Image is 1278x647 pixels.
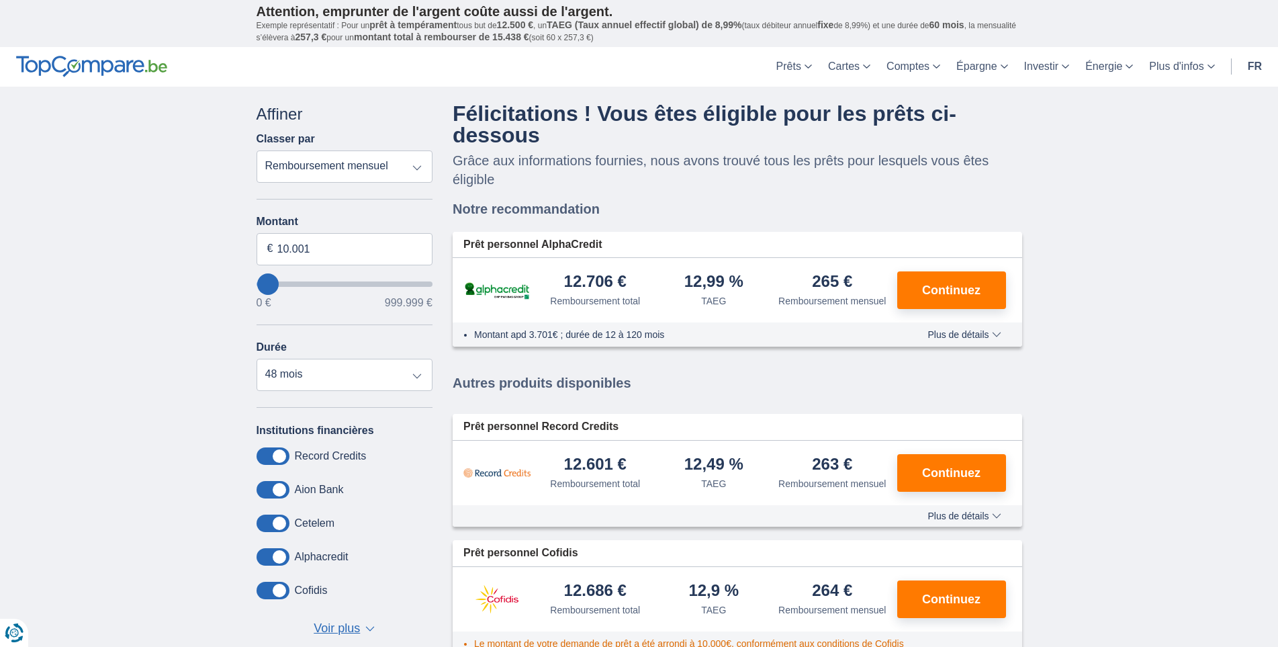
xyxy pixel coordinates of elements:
span: prêt à tempérament [369,19,457,30]
span: 0 € [257,298,271,308]
p: Attention, emprunter de l'argent coûte aussi de l'argent. [257,3,1022,19]
div: 263 € [812,456,852,474]
span: fixe [817,19,833,30]
label: Classer par [257,133,315,145]
span: TAEG (Taux annuel effectif global) de 8,99% [547,19,741,30]
label: Cetelem [295,517,335,529]
div: 265 € [812,273,852,292]
img: pret personnel Cofidis [463,583,531,616]
label: Institutions financières [257,425,374,437]
a: Énergie [1077,47,1141,87]
li: Montant apd 3.701€ ; durée de 12 à 120 mois [474,328,888,341]
img: pret personnel AlphaCredit [463,280,531,301]
span: Plus de détails [927,330,1001,339]
span: Plus de détails [927,511,1001,521]
span: 12.500 € [497,19,534,30]
div: Remboursement total [550,294,640,308]
span: 999.999 € [385,298,432,308]
span: Prêt personnel AlphaCredit [463,237,602,253]
button: Continuez [897,271,1006,309]
span: Continuez [922,284,980,296]
div: Remboursement total [550,603,640,617]
span: 60 mois [929,19,964,30]
div: 12.686 € [564,583,627,601]
button: Continuez [897,454,1006,492]
span: Prêt personnel Cofidis [463,546,578,561]
input: wantToBorrow [257,282,433,287]
a: Prêts [768,47,820,87]
a: fr [1240,47,1270,87]
p: Grâce aux informations fournies, nous avons trouvé tous les prêts pour lesquels vous êtes éligible [453,151,1022,189]
span: 257,3 € [295,32,327,42]
a: Cartes [820,47,878,87]
button: Plus de détails [917,511,1011,521]
span: Continuez [922,467,980,479]
div: 12,9 % [688,583,739,601]
span: montant total à rembourser de 15.438 € [354,32,529,42]
label: Aion Bank [295,484,344,496]
div: 12.706 € [564,273,627,292]
p: Exemple représentatif : Pour un tous but de , un (taux débiteur annuel de 8,99%) et une durée de ... [257,19,1022,44]
button: Voir plus ▼ [310,619,379,638]
div: 264 € [812,583,852,601]
div: 12.601 € [564,456,627,474]
img: TopCompare [16,56,167,77]
div: Remboursement mensuel [778,477,886,490]
div: 12,49 % [684,456,743,474]
div: Remboursement total [550,477,640,490]
span: Voir plus [314,620,360,638]
div: TAEG [701,294,726,308]
label: Cofidis [295,585,328,597]
a: Épargne [948,47,1016,87]
h4: Félicitations ! Vous êtes éligible pour les prêts ci-dessous [453,103,1022,146]
div: Remboursement mensuel [778,294,886,308]
span: € [267,241,273,257]
button: Plus de détails [917,329,1011,340]
label: Montant [257,216,433,228]
button: Continuez [897,580,1006,618]
div: 12,99 % [684,273,743,292]
label: Record Credits [295,450,367,462]
span: Prêt personnel Record Credits [463,419,619,435]
a: Comptes [878,47,948,87]
span: ▼ [365,626,375,632]
img: pret personnel Record Credits [463,456,531,490]
span: Continuez [922,593,980,605]
label: Durée [257,341,287,353]
a: Investir [1016,47,1078,87]
div: TAEG [701,603,726,617]
div: TAEG [701,477,726,490]
div: Affiner [257,103,433,126]
a: Plus d'infos [1141,47,1222,87]
label: Alphacredit [295,551,349,563]
div: Remboursement mensuel [778,603,886,617]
